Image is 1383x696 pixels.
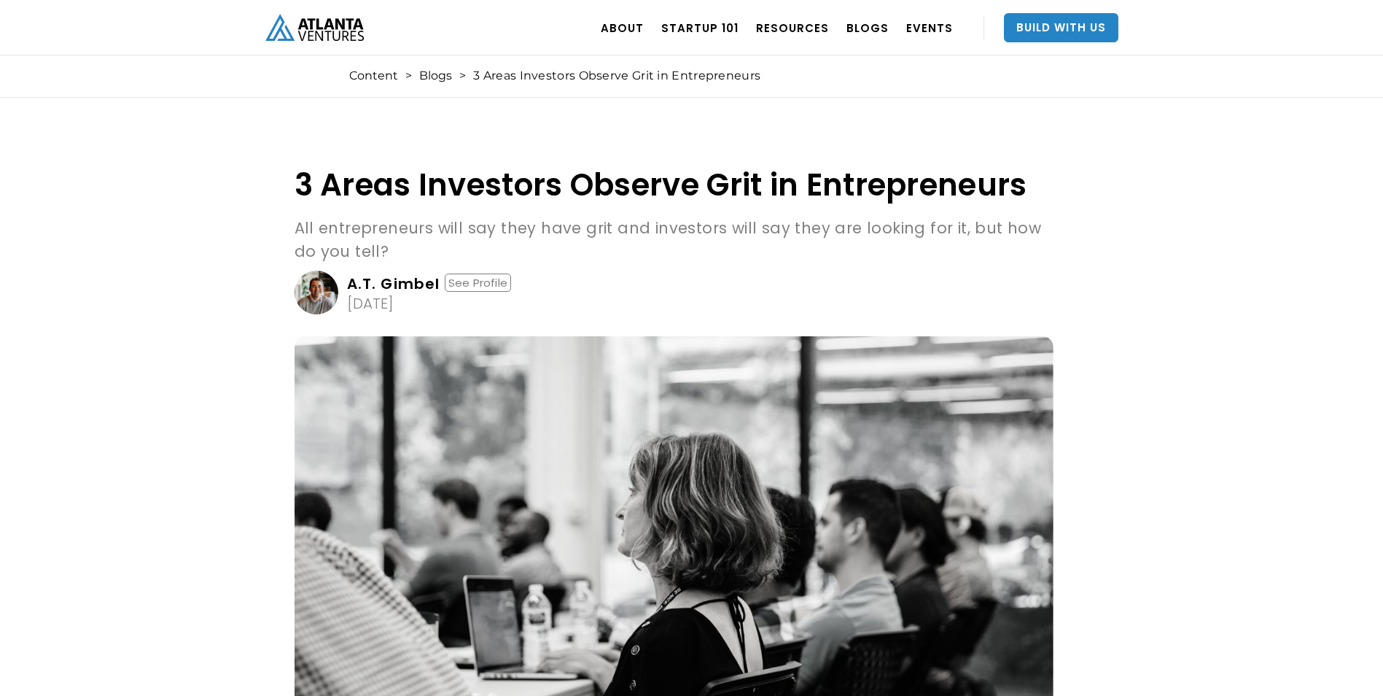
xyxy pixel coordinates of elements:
div: A.T. Gimbel [347,277,440,291]
p: All entrepreneurs will say they have grit and investors will say they are looking for it, but how... [295,217,1053,263]
a: ABOUT [601,7,644,48]
div: See Profile [445,274,511,292]
div: > [405,69,412,83]
a: A.T. GimbelSee Profile[DATE] [295,271,1053,314]
a: BLOGS [846,7,889,48]
h1: 3 Areas Investors Observe Grit in Entrepreneurs [295,168,1053,202]
a: Blogs [419,69,452,83]
a: RESOURCES [756,7,829,48]
div: 3 Areas Investors Observe Grit in Entrepreneurs [473,69,760,83]
a: EVENTS [906,7,953,48]
a: Content [349,69,398,83]
a: Build With Us [1004,13,1118,42]
div: > [459,69,466,83]
a: Startup 101 [661,7,739,48]
div: [DATE] [347,296,394,311]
